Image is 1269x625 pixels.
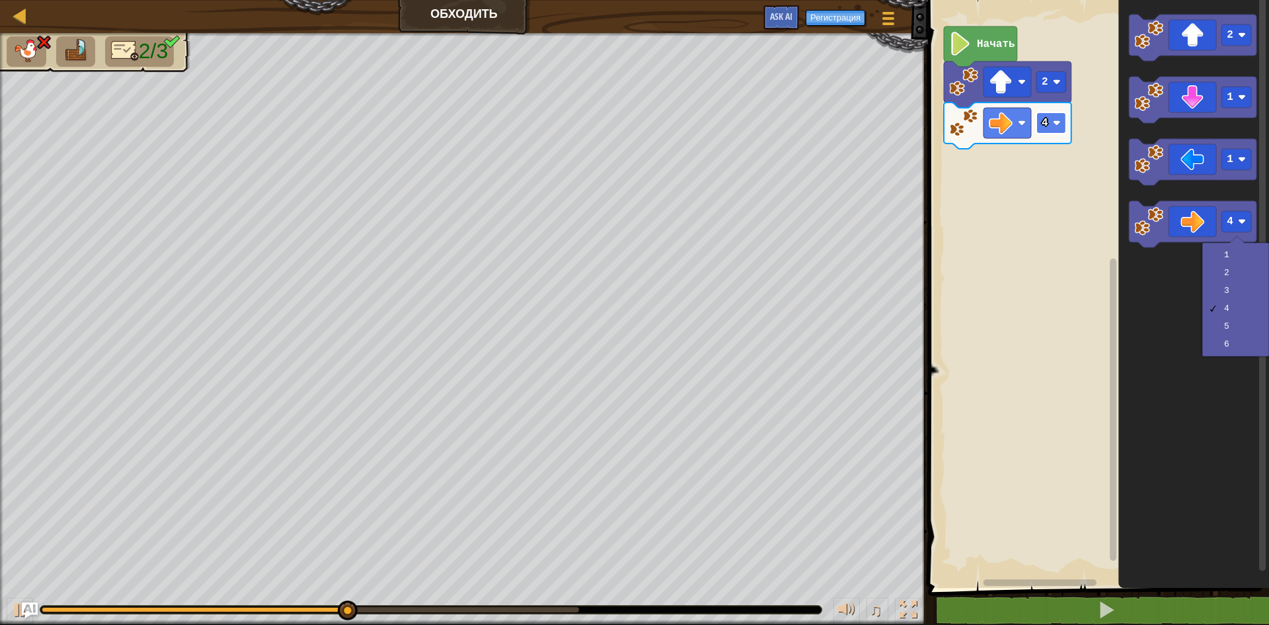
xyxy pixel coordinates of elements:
[1224,250,1256,260] div: 1
[1224,321,1256,331] div: 5
[1224,304,1256,313] div: 4
[1224,339,1256,349] div: 6
[1224,268,1256,278] div: 2
[1224,286,1256,296] div: 3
